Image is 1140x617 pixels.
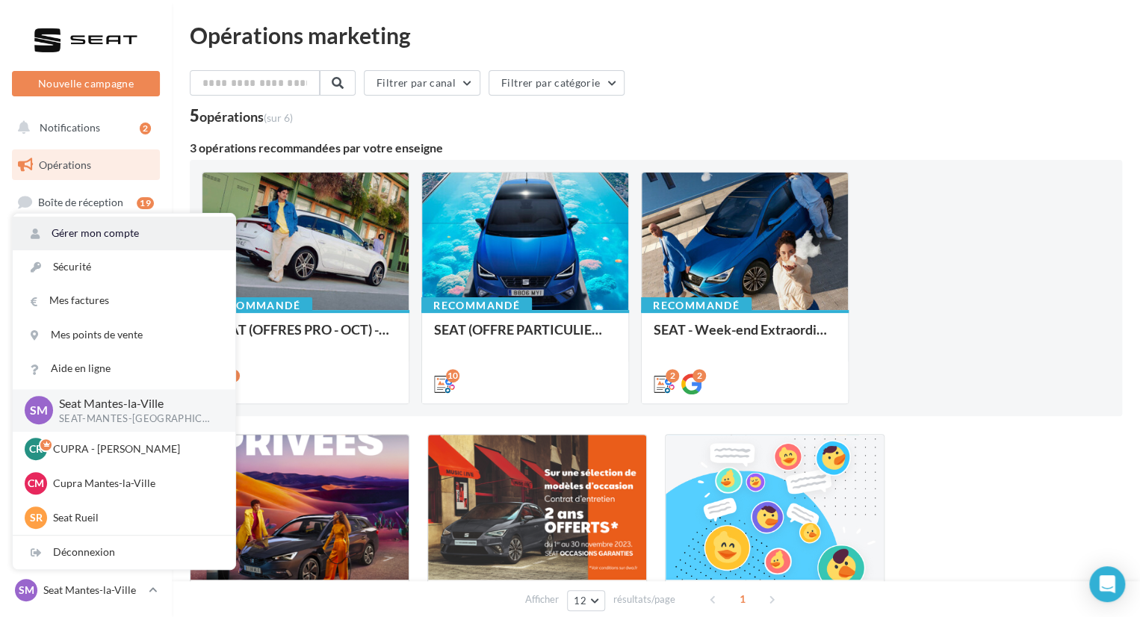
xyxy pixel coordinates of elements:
[13,284,235,317] a: Mes factures
[53,441,217,456] p: CUPRA - [PERSON_NAME]
[9,299,163,330] a: Contacts
[40,121,100,134] span: Notifications
[9,262,163,294] a: Campagnes
[9,410,163,454] a: PLV et print personnalisable
[9,373,163,405] a: Calendrier
[39,158,91,171] span: Opérations
[13,352,235,385] a: Aide en ligne
[364,70,480,96] button: Filtrer par canal
[12,576,160,604] a: SM Seat Mantes-la-Ville
[9,460,163,504] a: Campagnes DataOnDemand
[9,225,163,256] a: Visibilité en ligne
[19,583,34,598] span: SM
[29,441,43,456] span: CR
[434,322,616,352] div: SEAT (OFFRE PARTICULIER - OCT) - SOCIAL MEDIA
[9,186,163,218] a: Boîte de réception19
[264,111,293,124] span: (sur 6)
[199,110,293,123] div: opérations
[137,197,154,209] div: 19
[613,592,675,607] span: résultats/page
[9,336,163,368] a: Médiathèque
[214,322,397,352] div: SEAT (OFFRES PRO - OCT) - SOCIAL MEDIA
[641,297,752,314] div: Recommandé
[28,476,44,491] span: CM
[12,71,160,96] button: Nouvelle campagne
[9,112,157,143] button: Notifications 2
[666,369,679,382] div: 2
[9,149,163,181] a: Opérations
[489,70,625,96] button: Filtrer par catégorie
[731,587,755,611] span: 1
[53,476,217,491] p: Cupra Mantes-la-Ville
[30,402,48,419] span: SM
[190,142,1122,154] div: 3 opérations recommandées par votre enseigne
[567,590,605,611] button: 12
[53,510,217,525] p: Seat Rueil
[421,297,532,314] div: Recommandé
[13,318,235,352] a: Mes points de vente
[654,322,836,352] div: SEAT - Week-end Extraordinaire ([GEOGRAPHIC_DATA]) - OCTOBRE
[190,108,293,124] div: 5
[59,412,211,426] p: SEAT-MANTES-[GEOGRAPHIC_DATA]
[140,123,151,134] div: 2
[38,196,123,208] span: Boîte de réception
[693,369,706,382] div: 2
[202,297,312,314] div: Recommandé
[13,217,235,250] a: Gérer mon compte
[43,583,143,598] p: Seat Mantes-la-Ville
[30,510,43,525] span: SR
[59,395,211,412] p: Seat Mantes-la-Ville
[574,595,586,607] span: 12
[446,369,459,382] div: 10
[1089,566,1125,602] div: Open Intercom Messenger
[525,592,559,607] span: Afficher
[190,24,1122,46] div: Opérations marketing
[13,250,235,284] a: Sécurité
[13,536,235,569] div: Déconnexion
